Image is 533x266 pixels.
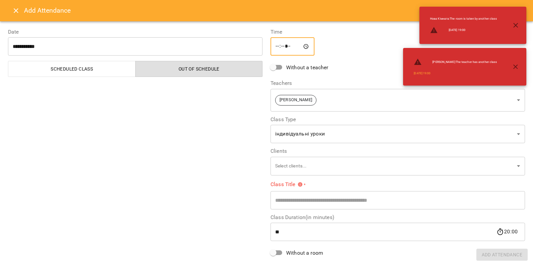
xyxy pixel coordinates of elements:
span: Without a room [286,249,323,257]
label: Teachers [270,81,525,86]
label: Date [8,29,263,35]
li: Нова Кімната : The room is taken by another class [425,14,502,24]
label: Clients [270,148,525,154]
div: Select clients... [270,156,525,175]
li: [PERSON_NAME] : The teacher has another class [408,55,502,69]
label: Class Duration(in minutes) [270,215,525,220]
li: [DATE] 19:00 [425,24,502,37]
span: Class Title [270,182,303,187]
a: [DATE] 19:00 [414,71,430,76]
button: Scheduled class [8,61,136,77]
span: Without a teacher [286,64,328,72]
span: [PERSON_NAME] [275,97,316,103]
p: Select clients... [275,163,514,169]
div: [PERSON_NAME] [270,89,525,112]
label: Class Type [270,117,525,122]
svg: Please specify class title or select clients [297,182,303,187]
span: Out of Schedule [140,65,259,73]
h6: Add Attendance [24,5,525,16]
div: індивідуальні уроки [270,125,525,143]
button: Close [8,3,24,19]
button: Out of Schedule [135,61,263,77]
label: Time [270,29,525,35]
span: Scheduled class [12,65,132,73]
